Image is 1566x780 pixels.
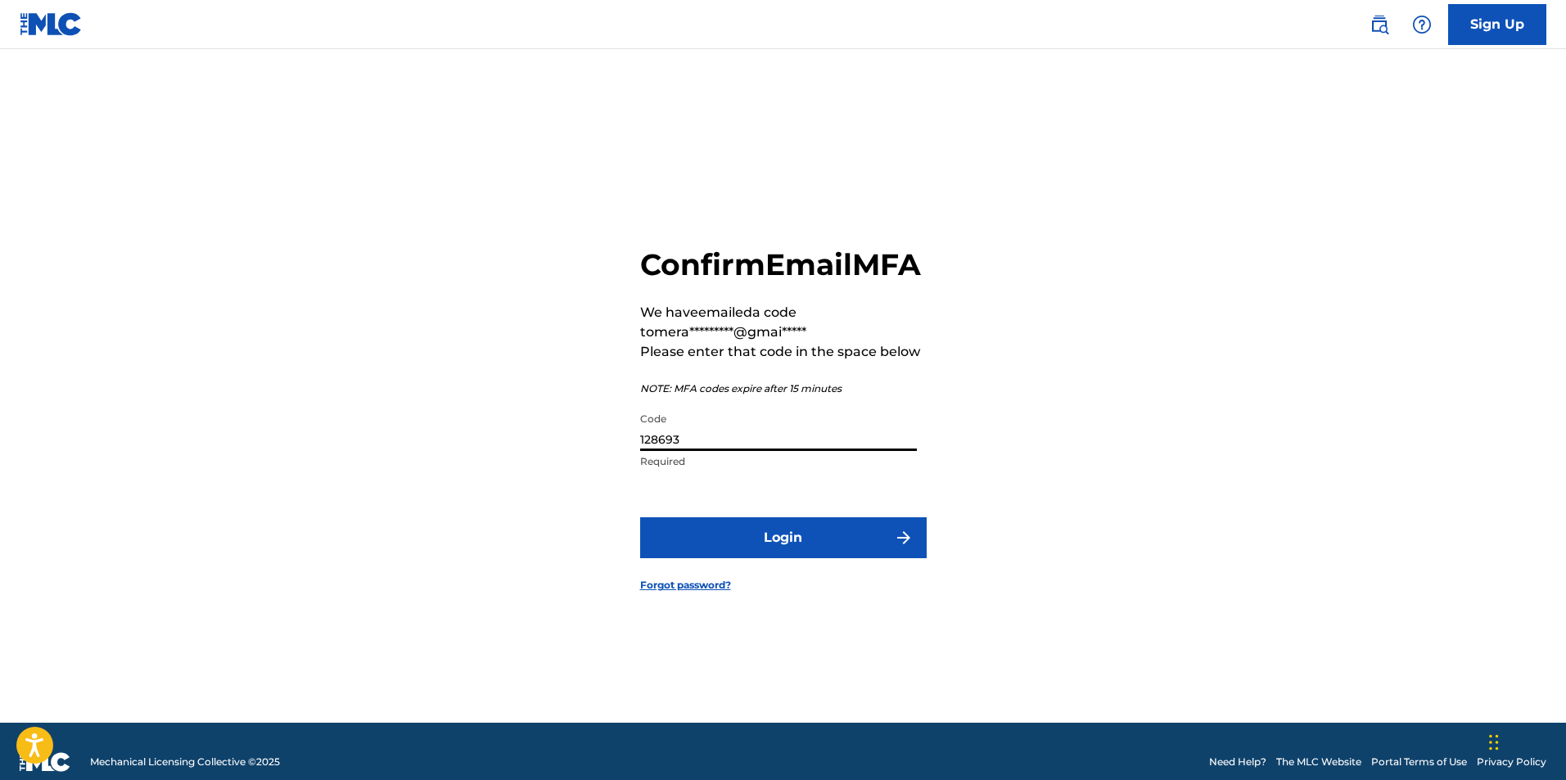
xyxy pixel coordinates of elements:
a: Public Search [1363,8,1396,41]
span: Mechanical Licensing Collective © 2025 [90,755,280,769]
a: Need Help? [1209,755,1266,769]
div: Drag [1489,718,1499,767]
a: The MLC Website [1276,755,1361,769]
a: Sign Up [1448,4,1546,45]
button: Login [640,517,927,558]
div: Help [1406,8,1438,41]
img: logo [20,752,70,772]
iframe: Chat Widget [1484,701,1566,780]
p: Required [640,454,917,469]
img: MLC Logo [20,12,83,36]
p: NOTE: MFA codes expire after 15 minutes [640,381,927,396]
a: Privacy Policy [1477,755,1546,769]
p: Please enter that code in the space below [640,342,927,362]
img: f7272a7cc735f4ea7f67.svg [894,528,914,548]
img: help [1412,15,1432,34]
img: search [1370,15,1389,34]
a: Forgot password? [640,578,731,593]
a: Portal Terms of Use [1371,755,1467,769]
h2: Confirm Email MFA [640,246,927,283]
